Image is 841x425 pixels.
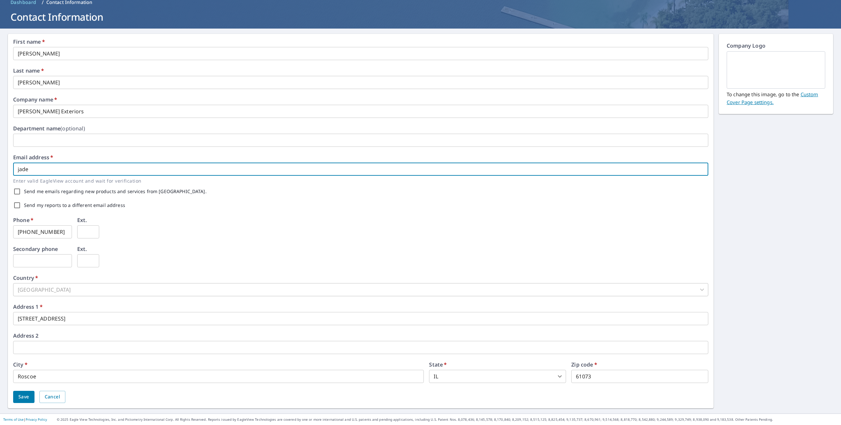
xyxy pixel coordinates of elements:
[13,304,43,309] label: Address 1
[39,391,65,403] button: Cancel
[13,283,708,296] div: [GEOGRAPHIC_DATA]
[429,362,447,367] label: State
[727,42,825,51] p: Company Logo
[13,155,53,160] label: Email address
[13,217,34,223] label: Phone
[13,177,704,185] p: Enter valid EagleView account and wait for verification
[13,39,45,44] label: First name
[13,362,28,367] label: City
[727,89,825,106] p: To change this image, go to the
[13,333,38,338] label: Address 2
[13,246,58,252] label: Secondary phone
[3,417,47,421] p: |
[24,203,125,208] label: Send my reports to a different email address
[429,370,566,383] div: IL
[3,417,24,422] a: Terms of Use
[77,217,87,223] label: Ext.
[26,417,47,422] a: Privacy Policy
[60,125,85,132] b: (optional)
[57,417,838,422] p: © 2025 Eagle View Technologies, Inc. and Pictometry International Corp. All Rights Reserved. Repo...
[45,393,60,401] span: Cancel
[24,189,207,194] label: Send me emails regarding new products and services from [GEOGRAPHIC_DATA].
[18,393,29,401] span: Save
[13,97,57,102] label: Company name
[13,391,34,403] button: Save
[571,362,597,367] label: Zip code
[77,246,87,252] label: Ext.
[13,68,44,73] label: Last name
[13,275,38,280] label: Country
[735,52,817,88] img: EmptyCustomerLogo.png
[13,126,85,131] label: Department name
[8,10,833,24] h1: Contact Information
